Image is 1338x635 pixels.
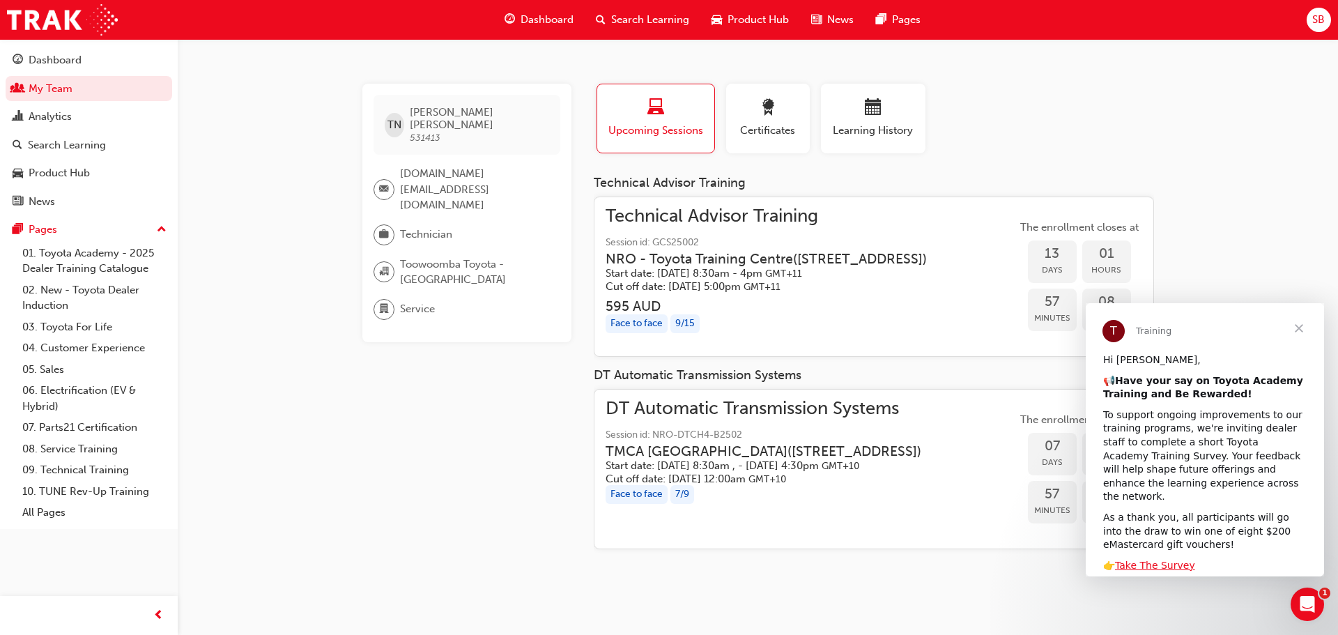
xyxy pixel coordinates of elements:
[606,280,927,293] h5: Cut off date: [DATE] 5:00pm
[400,301,435,317] span: Service
[29,52,82,68] div: Dashboard
[1028,438,1077,454] span: 07
[13,111,23,123] span: chart-icon
[606,208,1142,346] a: Technical Advisor TrainingSession id: GCS25002NRO - Toyota Training Centre([STREET_ADDRESS])Start...
[1307,8,1331,32] button: SB
[17,380,172,417] a: 06. Electrification (EV & Hybrid)
[17,502,172,523] a: All Pages
[13,196,23,208] span: news-icon
[493,6,585,34] a: guage-iconDashboard
[1028,454,1077,470] span: Days
[6,217,172,243] button: Pages
[13,224,23,236] span: pages-icon
[1082,487,1131,503] span: 08
[521,12,574,28] span: Dashboard
[1028,262,1077,278] span: Days
[1082,454,1131,470] span: Hours
[726,84,810,153] button: Certificates
[1028,503,1077,519] span: Minutes
[13,54,23,67] span: guage-icon
[765,268,802,280] span: Australian Eastern Daylight Time GMT+11
[831,123,915,139] span: Learning History
[606,485,668,504] div: Face to face
[1028,487,1077,503] span: 57
[410,132,440,144] span: 531413
[744,281,780,293] span: Australian Eastern Daylight Time GMT+11
[876,11,886,29] span: pages-icon
[6,45,172,217] button: DashboardMy TeamAnalyticsSearch LearningProduct HubNews
[1082,246,1131,262] span: 01
[1082,294,1131,310] span: 08
[17,481,172,503] a: 10. TUNE Rev-Up Training
[17,243,172,280] a: 01. Toyota Academy - 2025 Dealer Training Catalogue
[379,226,389,244] span: briefcase-icon
[1082,310,1131,326] span: Seconds
[1017,412,1142,428] span: The enrollment closes at
[597,84,715,153] button: Upcoming Sessions
[400,257,549,288] span: Toowoomba Toyota - [GEOGRAPHIC_DATA]
[17,359,172,381] a: 05. Sales
[737,123,799,139] span: Certificates
[594,176,1154,191] div: Technical Advisor Training
[400,166,549,213] span: [DOMAIN_NAME][EMAIL_ADDRESS][DOMAIN_NAME]
[17,337,172,359] a: 04. Customer Experience
[606,401,1142,538] a: DT Automatic Transmission SystemsSession id: NRO-DTCH4-B2502TMCA [GEOGRAPHIC_DATA]([STREET_ADDRES...
[865,6,932,34] a: pages-iconPages
[153,607,164,625] span: prev-icon
[1028,246,1077,262] span: 13
[1082,438,1131,454] span: 08
[606,267,927,280] h5: Start date: [DATE] 8:30am - 4pm
[670,314,700,333] div: 9 / 15
[17,316,172,338] a: 03. Toyota For Life
[585,6,700,34] a: search-iconSearch Learning
[13,139,22,152] span: search-icon
[387,117,401,133] span: TN
[6,47,172,73] a: Dashboard
[606,235,949,251] span: Session id: GCS25002
[400,227,452,243] span: Technician
[17,417,172,438] a: 07. Parts21 Certification
[670,485,694,504] div: 7 / 9
[1086,303,1324,576] iframe: Intercom live chat message
[410,106,548,131] span: [PERSON_NAME] [PERSON_NAME]
[606,427,944,443] span: Session id: NRO-DTCH4-B2502
[29,222,57,238] div: Pages
[728,12,789,28] span: Product Hub
[1319,588,1330,599] span: 1
[379,300,389,319] span: department-icon
[379,181,389,199] span: email-icon
[1028,310,1077,326] span: Minutes
[1082,503,1131,519] span: Seconds
[1017,220,1142,236] span: The enrollment closes at
[1028,294,1077,310] span: 57
[827,12,854,28] span: News
[594,368,1154,383] div: DT Automatic Transmission Systems
[760,99,776,118] span: award-icon
[7,4,118,36] a: Trak
[6,160,172,186] a: Product Hub
[17,280,172,316] a: 02. New - Toyota Dealer Induction
[606,298,949,314] h3: 595 AUD
[647,99,664,118] span: laptop-icon
[800,6,865,34] a: news-iconNews
[892,12,921,28] span: Pages
[1291,588,1324,621] iframe: Intercom live chat
[608,123,704,139] span: Upcoming Sessions
[29,194,55,210] div: News
[865,99,882,118] span: calendar-icon
[748,473,786,485] span: Australian Eastern Standard Time GMT+10
[1082,262,1131,278] span: Hours
[821,84,925,153] button: Learning History
[1312,12,1325,28] span: SB
[6,76,172,102] a: My Team
[606,208,949,224] span: Technical Advisor Training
